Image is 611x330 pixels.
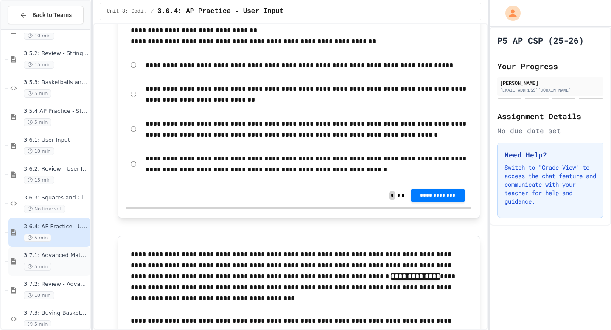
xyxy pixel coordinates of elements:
[24,32,54,40] span: 10 min
[504,163,596,206] p: Switch to "Grade View" to access the chat feature and communicate with your teacher for help and ...
[24,310,89,317] span: 3.7.3: Buying Basketballs
[24,89,51,98] span: 5 min
[151,8,154,15] span: /
[496,3,523,23] div: My Account
[24,108,89,115] span: 3.5.4 AP Practice - String Manipulation
[24,79,89,86] span: 3.5.3: Basketballs and Footballs
[24,252,89,259] span: 3.7.1: Advanced Math in Python
[24,263,51,271] span: 5 min
[32,11,72,20] span: Back to Teams
[497,60,603,72] h2: Your Progress
[107,8,148,15] span: Unit 3: Coding
[24,147,54,155] span: 10 min
[24,118,51,126] span: 5 min
[24,176,54,184] span: 15 min
[24,137,89,144] span: 3.6.1: User Input
[504,150,596,160] h3: Need Help?
[24,205,65,213] span: No time set
[24,61,54,69] span: 15 min
[157,6,284,17] span: 3.6.4: AP Practice - User Input
[500,87,601,93] div: [EMAIL_ADDRESS][DOMAIN_NAME]
[8,6,84,24] button: Back to Teams
[497,126,603,136] div: No due date set
[497,34,584,46] h1: P5 AP CSP (25-26)
[24,165,89,173] span: 3.6.2: Review - User Input
[24,223,89,230] span: 3.6.4: AP Practice - User Input
[24,281,89,288] span: 3.7.2: Review - Advanced Math in Python
[24,320,51,328] span: 5 min
[24,234,51,242] span: 5 min
[24,291,54,299] span: 10 min
[24,194,89,201] span: 3.6.3: Squares and Circles
[24,50,89,57] span: 3.5.2: Review - String Operators
[500,79,601,87] div: [PERSON_NAME]
[497,110,603,122] h2: Assignment Details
